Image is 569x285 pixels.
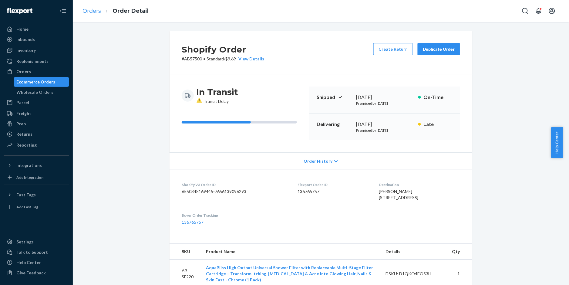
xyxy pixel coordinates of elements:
[4,129,69,139] a: Returns
[423,94,453,101] p: On-Time
[196,99,229,104] span: Transit Delay
[16,121,26,127] div: Prep
[356,121,413,128] div: [DATE]
[16,142,37,148] div: Reporting
[236,56,264,62] button: View Details
[16,175,43,180] div: Add Integration
[16,270,46,276] div: Give Feedback
[4,247,69,257] a: Talk to Support
[298,182,369,187] dt: Flexport Order ID
[304,158,333,164] span: Order History
[78,2,153,20] ol: breadcrumbs
[4,161,69,170] button: Integrations
[423,46,455,52] div: Duplicate Order
[82,8,101,14] a: Orders
[356,128,413,133] p: Promised by [DATE]
[16,47,36,53] div: Inventory
[4,24,69,34] a: Home
[16,162,42,168] div: Integrations
[113,8,149,14] a: Order Detail
[207,56,224,61] span: Standard
[4,173,69,182] a: Add Integration
[16,110,31,117] div: Freight
[16,239,34,245] div: Settings
[16,36,35,42] div: Inbounds
[356,94,413,101] div: [DATE]
[182,43,264,56] h2: Shopify Order
[7,8,32,14] img: Flexport logo
[16,192,36,198] div: Fast Tags
[4,56,69,66] a: Replenishments
[4,190,69,200] button: Fast Tags
[4,268,69,278] button: Give Feedback
[16,58,49,64] div: Replenishments
[4,237,69,247] a: Settings
[182,56,264,62] p: # AB57500 / $9.69
[182,213,288,218] dt: Buyer Order Tracking
[356,101,413,106] p: Promised by [DATE]
[423,121,453,128] p: Late
[57,5,69,17] button: Close Navigation
[4,46,69,55] a: Inventory
[386,271,443,277] div: DSKU: D1QKO4EO53H
[381,244,447,260] th: Details
[4,109,69,118] a: Freight
[418,43,460,55] button: Duplicate Order
[17,79,56,85] div: Ecommerce Orders
[373,43,413,55] button: Create Return
[182,182,288,187] dt: Shopify V3 Order ID
[206,265,373,282] a: AquaBliss High Output Universal Shower Filter with Replaceable Multi-Stage Filter Cartridge – Tra...
[546,5,558,17] button: Open account menu
[16,26,29,32] div: Home
[14,77,69,87] a: Ecommerce Orders
[16,131,32,137] div: Returns
[317,121,351,128] p: Delivering
[16,100,29,106] div: Parcel
[379,182,460,187] dt: Destination
[519,5,531,17] button: Open Search Box
[16,260,41,266] div: Help Center
[201,244,381,260] th: Product Name
[551,127,563,158] button: Help Center
[4,258,69,267] a: Help Center
[203,56,205,61] span: •
[170,244,201,260] th: SKU
[298,188,369,195] dd: 136765757
[182,188,288,195] dd: 6550348169445-7656139096293
[533,5,545,17] button: Open notifications
[196,87,238,97] h3: In Transit
[4,67,69,76] a: Orders
[4,35,69,44] a: Inbounds
[16,249,48,255] div: Talk to Support
[4,202,69,212] a: Add Fast Tag
[182,219,204,225] a: 136765757
[17,89,54,95] div: Wholesale Orders
[317,94,351,101] p: Shipped
[16,204,38,209] div: Add Fast Tag
[4,98,69,107] a: Parcel
[4,119,69,129] a: Prep
[16,69,31,75] div: Orders
[4,140,69,150] a: Reporting
[14,87,69,97] a: Wholesale Orders
[447,244,472,260] th: Qty
[379,189,419,200] span: [PERSON_NAME] [STREET_ADDRESS]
